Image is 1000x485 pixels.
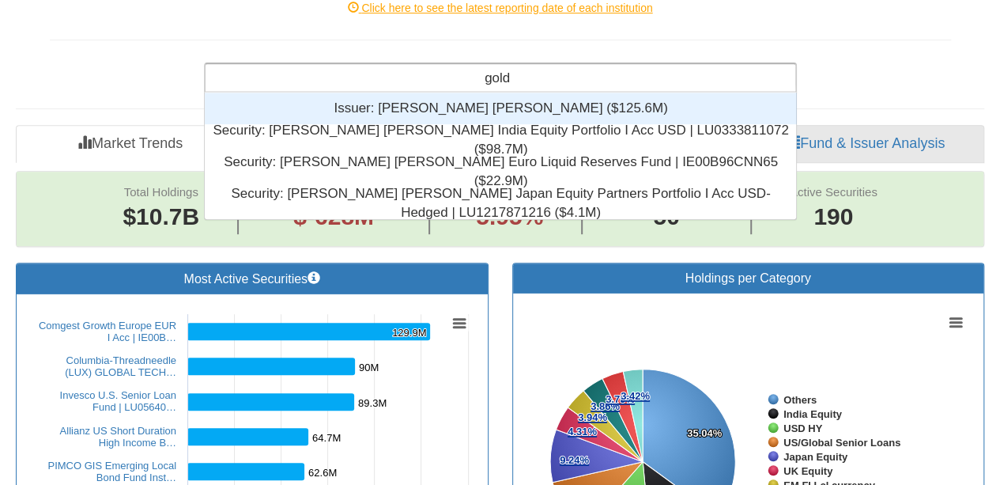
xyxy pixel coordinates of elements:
[621,390,650,402] tspan: 3.42%
[16,125,244,163] a: Market Trends
[358,397,387,409] tspan: 89.3M
[205,156,797,188] div: Security: ‎[PERSON_NAME] [PERSON_NAME] Euro Liquid Reserves Fund | IE00B96CNN65 ‎($22.9M)‏
[560,454,589,466] tspan: 9.24%
[578,411,607,423] tspan: 3.94%
[687,427,723,439] tspan: 35.04%
[205,93,797,124] div: Issuer: ‎[PERSON_NAME] [PERSON_NAME] ‎($125.6M)‏
[568,426,597,438] tspan: 4.31%
[47,460,176,483] a: PIMCO GIS Emerging Local Bond Fund Inst…
[606,393,635,405] tspan: 3.79%
[205,188,797,219] div: Security: ‎[PERSON_NAME] [PERSON_NAME] Japan Equity Partners Portfolio I Acc USD-Hedged | LU12178...
[60,389,176,413] a: Invesco U.S. Senior Loan Fund | LU05640…
[308,467,337,479] tspan: 62.6M
[746,125,984,163] a: Fund & Issuer Analysis
[312,432,341,444] tspan: 64.7M
[65,354,176,378] a: Columbia-Threadneedle (LUX) GLOBAL TECH…
[293,203,374,229] span: $-628M
[790,185,877,199] span: Active Securities
[525,271,972,286] h3: Holdings per Category
[392,327,426,339] tspan: 129.9M
[205,124,797,156] div: Security: ‎[PERSON_NAME] [PERSON_NAME] India Equity Portfolio I Acc USD | LU0333811072 ‎($98.7M)‏
[39,320,176,343] a: Comgest Growth Europe EUR I Acc | IE00B…
[359,362,379,373] tspan: 90M
[28,271,476,286] h3: Most Active Securities
[124,185,198,199] span: Total Holdings
[591,400,620,412] tspan: 3.86%
[783,437,900,449] tspan: US/Global Senior Loans
[123,203,199,229] span: $10.7B
[783,451,848,463] tspan: Japan Equity
[783,408,842,420] tspan: India Equity
[205,93,797,219] div: grid
[783,422,822,434] tspan: USD HY
[790,200,877,234] span: 190
[783,465,833,477] tspan: UK Equity
[783,394,817,406] tspan: Others
[60,425,176,449] a: Allianz US Short Duration High Income B…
